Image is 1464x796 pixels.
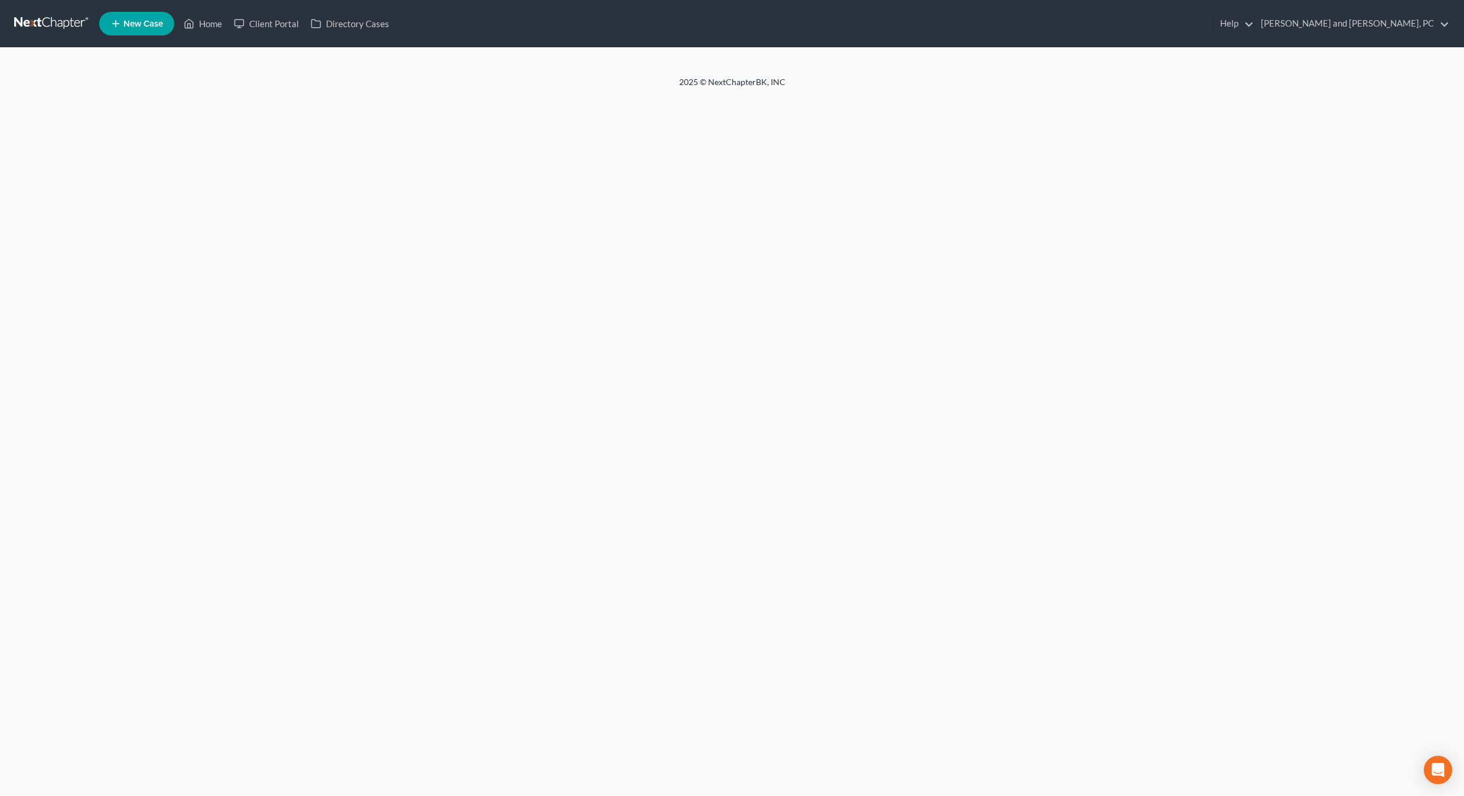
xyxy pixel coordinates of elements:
[228,13,305,34] a: Client Portal
[1214,13,1254,34] a: Help
[305,13,395,34] a: Directory Cases
[1424,756,1452,784] div: Open Intercom Messenger
[178,13,228,34] a: Home
[396,76,1069,98] div: 2025 © NextChapterBK, INC
[99,12,174,35] new-legal-case-button: New Case
[1255,13,1449,34] a: [PERSON_NAME] and [PERSON_NAME], PC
